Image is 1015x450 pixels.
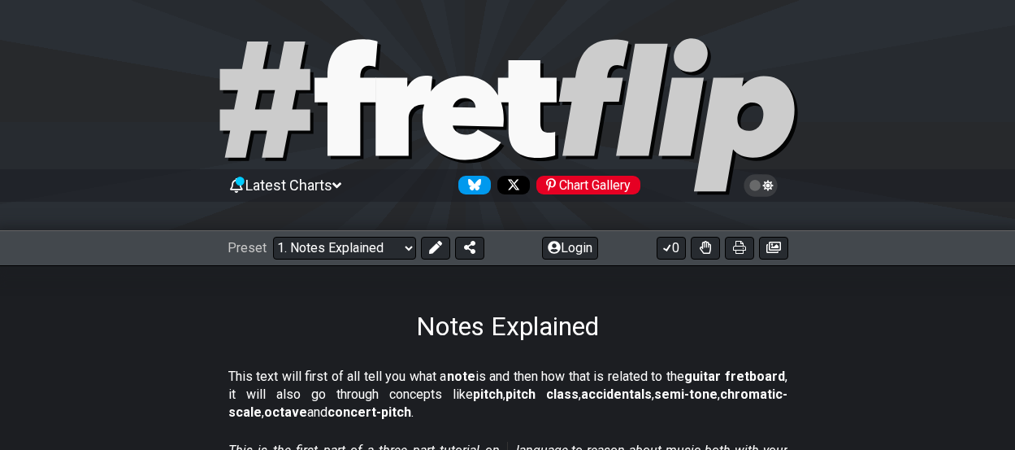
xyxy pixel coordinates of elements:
[421,237,450,260] button: Edit Preset
[473,387,503,402] strong: pitch
[447,369,475,384] strong: note
[530,176,640,194] a: #fretflip at Pinterest
[491,176,530,194] a: Follow #fretflip at X
[273,237,416,260] select: Preset
[581,387,652,402] strong: accidentals
[264,404,307,420] strong: octave
[725,237,754,260] button: Print
[228,240,267,256] span: Preset
[228,368,787,422] p: This text will first of all tell you what a is and then how that is related to the , it will also...
[691,237,720,260] button: Toggle Dexterity for all fretkits
[327,404,411,420] strong: concert-pitch
[536,176,640,194] div: Chart Gallery
[416,311,599,342] h1: Notes Explained
[245,177,332,194] span: Latest Charts
[759,237,788,260] button: Create image
[505,387,579,402] strong: pitch class
[684,369,785,384] strong: guitar fretboard
[452,176,491,194] a: Follow #fretflip at Bluesky
[752,178,770,193] span: Toggle light / dark theme
[657,237,686,260] button: 0
[542,237,598,260] button: Login
[455,237,484,260] button: Share Preset
[654,387,718,402] strong: semi-tone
